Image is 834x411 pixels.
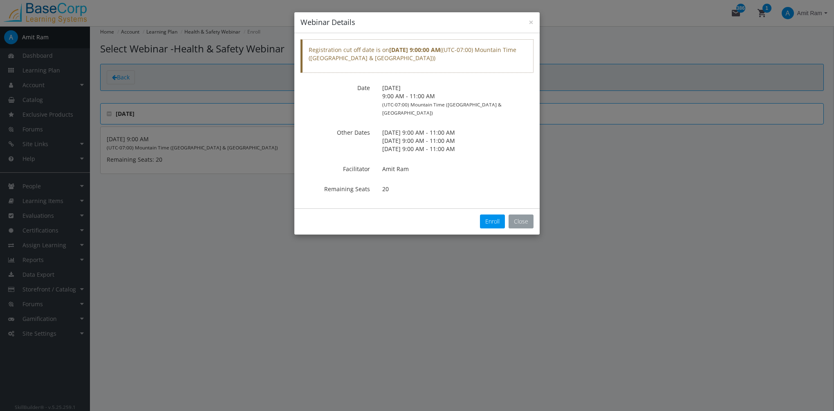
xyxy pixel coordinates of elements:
label: Other Dates [294,126,376,137]
label: Remaining Seats [294,182,376,193]
label: Facilitator [294,162,376,173]
p: 20 [382,182,534,196]
p: Amit Ram [382,162,534,176]
button: × [529,18,534,27]
label: Date [294,81,376,92]
strong: [DATE] 9:00:00 AM [389,46,440,54]
button: Close [509,215,534,228]
div: [DATE] 9:00 AM - 11:00 AM [382,129,534,137]
div: [DATE] 9:00 AM - 11:00 AM [382,145,534,153]
span: Registration cut off date is on [309,46,440,54]
button: Enroll [480,215,505,228]
p: [DATE] 9:00 AM - 11:00 AM [382,81,534,120]
h4: Webinar Details [300,17,534,28]
small: (UTC-07:00) Mountain Time ([GEOGRAPHIC_DATA] & [GEOGRAPHIC_DATA]) [382,101,502,116]
span: (UTC-07:00) Mountain Time ([GEOGRAPHIC_DATA] & [GEOGRAPHIC_DATA]) [309,46,516,62]
p: ( ) [309,46,527,62]
div: [DATE] 9:00 AM - 11:00 AM [382,137,534,145]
